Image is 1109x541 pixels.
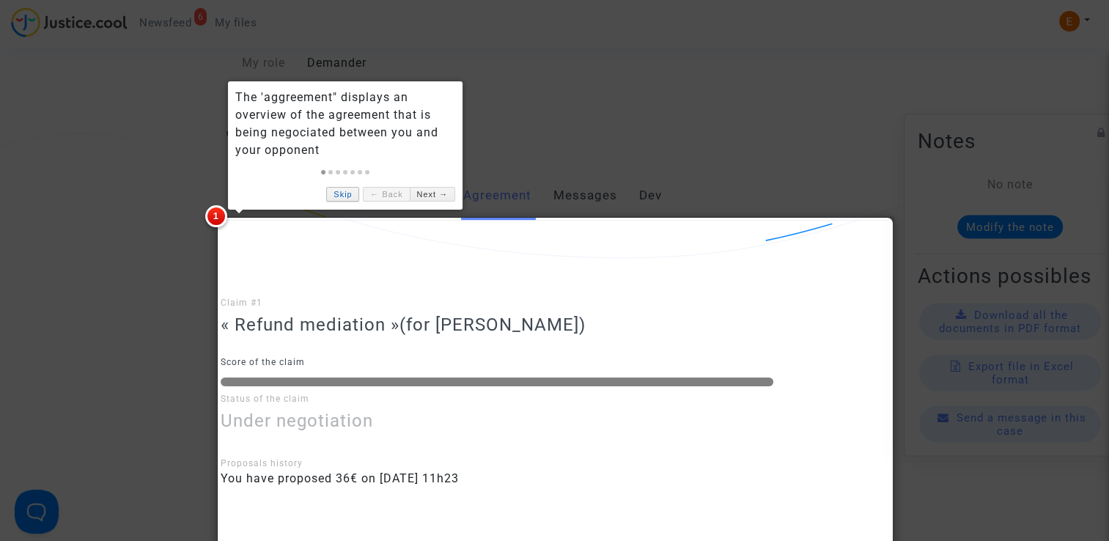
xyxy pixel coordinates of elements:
span: (for [PERSON_NAME]) [399,314,586,335]
a: ← Back [363,187,409,202]
h3: « Refund mediation » [221,314,888,336]
a: Next → [410,187,455,202]
span: 1 [205,205,227,227]
p: Score of the claim [221,353,888,372]
a: Skip [326,187,359,202]
p: Status of the claim [221,390,888,408]
span: You have proposed 36€ on [DATE] 11h23 [221,471,459,485]
h3: Under negotiation [221,411,888,432]
div: Proposals history [221,457,888,470]
p: Claim #1 [221,294,888,312]
div: The 'aggreement" displays an overview of the agreement that is being negociated between you and y... [235,89,455,159]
